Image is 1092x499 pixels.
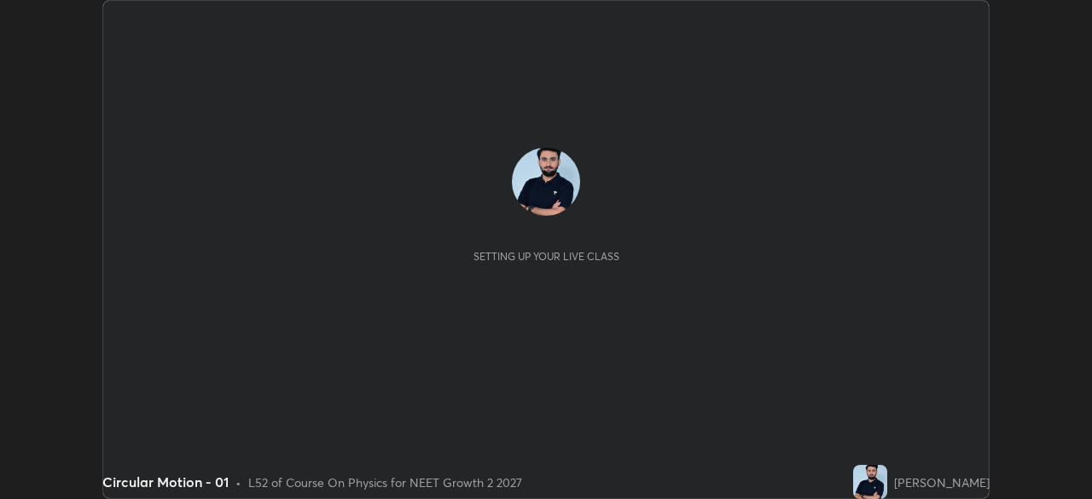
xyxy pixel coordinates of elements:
[853,465,887,499] img: ef2b50091f9441e5b7725b7ba0742755.jpg
[512,148,580,216] img: ef2b50091f9441e5b7725b7ba0742755.jpg
[235,473,241,491] div: •
[248,473,522,491] div: L52 of Course On Physics for NEET Growth 2 2027
[894,473,990,491] div: [PERSON_NAME]
[473,250,619,263] div: Setting up your live class
[102,472,229,492] div: Circular Motion - 01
